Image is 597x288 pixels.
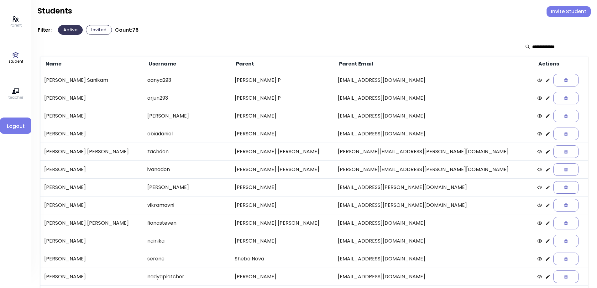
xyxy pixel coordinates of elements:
[231,250,334,268] td: Sheba Nova
[231,160,334,178] td: [PERSON_NAME] [PERSON_NAME]
[334,268,533,285] td: [EMAIL_ADDRESS][DOMAIN_NAME]
[231,196,334,214] td: [PERSON_NAME]
[115,27,139,33] p: Count: 76
[231,89,334,107] td: [PERSON_NAME] P
[334,250,533,268] td: [EMAIL_ADDRESS][DOMAIN_NAME]
[8,88,23,100] a: teacher
[40,178,144,196] td: [PERSON_NAME]
[334,107,533,125] td: [EMAIL_ADDRESS][DOMAIN_NAME]
[40,214,144,232] td: [PERSON_NAME] [PERSON_NAME]
[231,232,334,250] td: [PERSON_NAME]
[40,196,144,214] td: [PERSON_NAME]
[144,214,231,232] td: fionasteven
[231,107,334,125] td: [PERSON_NAME]
[38,6,72,16] h2: Students
[231,268,334,285] td: [PERSON_NAME]
[144,232,231,250] td: nainika
[40,89,144,107] td: [PERSON_NAME]
[231,71,334,89] td: [PERSON_NAME] P
[334,71,533,89] td: [EMAIL_ADDRESS][DOMAIN_NAME]
[8,52,23,64] a: student
[40,71,144,89] td: [PERSON_NAME] Sanikam
[58,25,83,35] button: Active
[144,196,231,214] td: vikramavni
[231,143,334,160] td: [PERSON_NAME] [PERSON_NAME]
[40,107,144,125] td: [PERSON_NAME]
[334,143,533,160] td: [PERSON_NAME][EMAIL_ADDRESS][PERSON_NAME][DOMAIN_NAME]
[40,268,144,285] td: [PERSON_NAME]
[8,95,23,100] p: teacher
[231,178,334,196] td: [PERSON_NAME]
[334,89,533,107] td: [EMAIL_ADDRESS][DOMAIN_NAME]
[144,125,231,143] td: abiadaniel
[338,60,373,68] span: Parent Email
[40,143,144,160] td: [PERSON_NAME] [PERSON_NAME]
[144,107,231,125] td: [PERSON_NAME]
[40,232,144,250] td: [PERSON_NAME]
[40,125,144,143] td: [PERSON_NAME]
[334,160,533,178] td: [PERSON_NAME][EMAIL_ADDRESS][PERSON_NAME][DOMAIN_NAME]
[40,250,144,268] td: [PERSON_NAME]
[334,125,533,143] td: [EMAIL_ADDRESS][DOMAIN_NAME]
[334,214,533,232] td: [EMAIL_ADDRESS][DOMAIN_NAME]
[44,60,61,68] span: Name
[547,6,591,17] button: Invite Student
[334,232,533,250] td: [EMAIL_ADDRESS][DOMAIN_NAME]
[144,89,231,107] td: arjun293
[144,160,231,178] td: ivanadon
[334,196,533,214] td: [EMAIL_ADDRESS][PERSON_NAME][DOMAIN_NAME]
[231,214,334,232] td: [PERSON_NAME] [PERSON_NAME]
[144,268,231,285] td: nadyaplatcher
[334,178,533,196] td: [EMAIL_ADDRESS][PERSON_NAME][DOMAIN_NAME]
[10,23,22,28] p: Parent
[144,143,231,160] td: zachdon
[38,27,52,33] p: Filter:
[8,59,23,64] p: student
[144,250,231,268] td: serene
[235,60,254,68] span: Parent
[10,16,22,28] a: Parent
[537,60,559,68] span: Actions
[5,123,26,130] span: Logout
[86,25,112,35] button: Invited
[144,71,231,89] td: aanya293
[40,160,144,178] td: [PERSON_NAME]
[147,60,176,68] span: Username
[231,125,334,143] td: [PERSON_NAME]
[144,178,231,196] td: [PERSON_NAME]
